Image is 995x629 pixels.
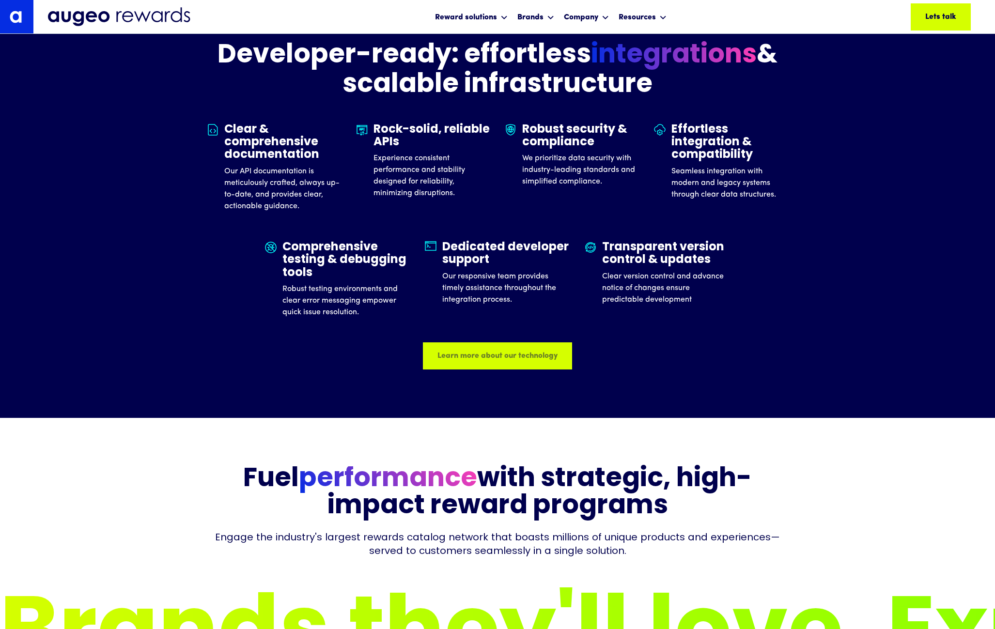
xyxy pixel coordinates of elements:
h5: Dedicated developer support [442,241,570,267]
p: Experience consistent performance and stability designed for reliability, minimizing disruptions. [373,153,491,199]
div: Engage the industry's largest rewards catalog network that boasts millions of unique products and... [207,530,788,557]
h2: Developer-ready: effortless & scalable infrastructure [207,41,788,99]
div: Brands [517,12,544,23]
div: Resources [616,4,669,30]
a: Lets talk [911,3,971,31]
h5: Clear & comprehensive documentation [224,123,342,162]
h5: Effortless integration & compatibility [671,123,789,162]
h5: Rock-solid, reliable APIs [373,123,491,149]
div: Brands [515,4,557,30]
div: Resources [619,12,656,23]
div: Company [564,12,598,23]
h5: Robust security & compliance [522,123,639,149]
p: Robust testing environments and clear error messaging empower quick issue resolution. [282,283,410,318]
p: Our responsive team provides timely assistance throughout the integration process. [442,271,570,306]
h5: Comprehensive testing & debugging tools [282,241,410,279]
a: Learn more about our technology [423,342,572,369]
div: Reward solutions [433,4,510,30]
p: We prioritize data security with industry-leading standards and simplified compliance. [522,153,639,187]
h5: Transparent version control & updates [602,241,730,267]
div: Company [561,4,611,30]
span: performance [299,466,477,493]
h3: Fuel with strategic, high-impact reward programs [207,466,788,521]
span: integrations [591,41,757,72]
p: Clear version control and advance notice of changes ensure predictable development [602,271,730,306]
p: Our API documentation is meticulously crafted, always up-to-date, and provides clear, actionable ... [224,166,342,212]
p: Seamless integration with modern and legacy systems through clear data structures. [671,166,789,200]
div: Reward solutions [435,12,497,23]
